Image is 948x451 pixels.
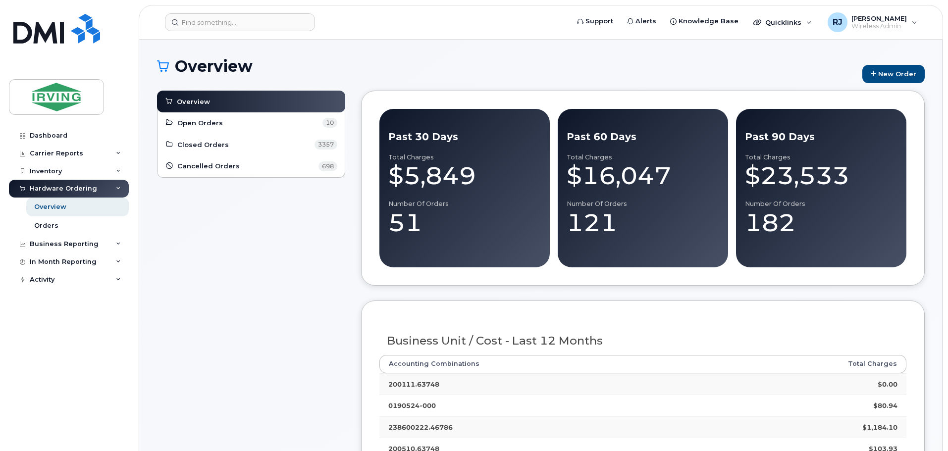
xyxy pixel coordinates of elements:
span: Overview [177,97,210,106]
div: Number of Orders [567,200,719,208]
th: Total Charges [723,355,906,373]
h1: Overview [157,57,857,75]
div: Past 30 Days [388,130,541,144]
div: 121 [567,208,719,238]
a: Overview [164,96,338,107]
span: 698 [318,161,337,171]
a: Cancelled Orders 698 [165,160,337,172]
span: 10 [322,118,337,128]
strong: 0190524-000 [388,401,436,409]
strong: $0.00 [878,380,897,388]
th: Accounting Combinations [379,355,723,373]
strong: 200111.63748 [388,380,439,388]
div: Past 90 Days [745,130,897,144]
span: Closed Orders [177,140,229,150]
div: Past 60 Days [567,130,719,144]
div: Total Charges [388,153,541,161]
div: Total Charges [567,153,719,161]
a: Closed Orders 3357 [165,139,337,150]
strong: $1,184.10 [862,423,897,431]
span: 3357 [315,140,337,150]
strong: $80.94 [873,401,897,409]
span: Open Orders [177,118,223,128]
strong: 238600222.46786 [388,423,453,431]
div: Number of Orders [388,200,541,208]
div: $16,047 [567,161,719,191]
span: Cancelled Orders [177,161,240,171]
h3: Business Unit / Cost - Last 12 Months [387,335,899,347]
a: Open Orders 10 [165,117,337,129]
div: 51 [388,208,541,238]
a: New Order [862,65,925,83]
div: 182 [745,208,897,238]
div: Total Charges [745,153,897,161]
div: $5,849 [388,161,541,191]
div: Number of Orders [745,200,897,208]
div: $23,533 [745,161,897,191]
